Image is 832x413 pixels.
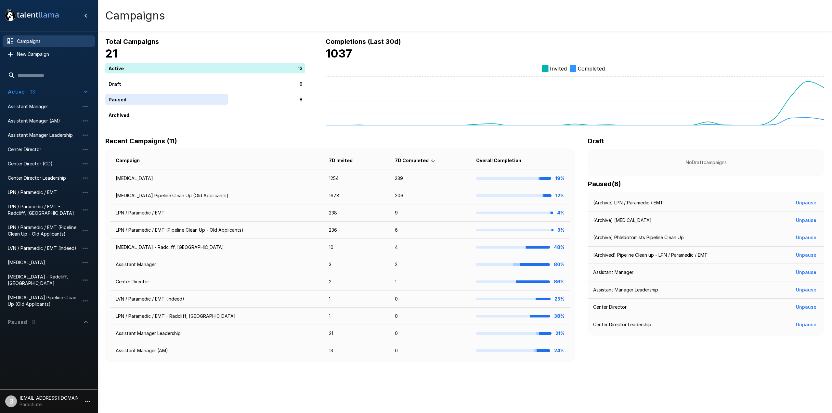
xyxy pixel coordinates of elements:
td: 13 [324,342,389,359]
b: 12% [555,193,565,198]
td: [MEDICAL_DATA] - Radcliff, [GEOGRAPHIC_DATA] [110,239,324,256]
td: LVN / Paramedic / EMT (Indeed) [110,290,324,308]
td: 2 [324,273,389,290]
p: Assistant Manager Leadership [593,287,658,293]
td: 1254 [324,170,389,187]
p: Assistant Manager [593,269,633,276]
td: 6 [390,222,471,239]
b: 19% [555,175,565,181]
span: Campaign [116,157,148,164]
td: 2 [390,256,471,273]
p: (Archived) Pipeline Clean up - LPN / Paramedic / EMT [593,252,708,258]
p: (Archive) [MEDICAL_DATA] [593,217,652,224]
button: Unpause [793,214,819,226]
td: 10 [324,239,389,256]
button: Unpause [793,197,819,209]
b: 21 [105,47,117,60]
span: 7D Completed [395,157,437,164]
td: 3 [324,256,389,273]
td: LPN / Paramedic / EMT - Radcliff, [GEOGRAPHIC_DATA] [110,308,324,325]
td: 0 [390,342,471,359]
b: 4% [557,210,565,215]
td: Assistant Manager Leadership [110,325,324,342]
button: Unpause [793,249,819,261]
p: 0 [299,80,303,87]
p: (Archive) Phlebotomists Pipeline Clean Up [593,234,684,241]
td: [MEDICAL_DATA] [110,170,324,187]
b: Recent Campaigns (11) [105,137,177,145]
b: 86% [554,279,565,284]
td: Assistant Manager [110,256,324,273]
button: Unpause [793,284,819,296]
td: 236 [324,222,389,239]
b: 1037 [326,47,352,60]
b: Paused ( 8 ) [588,180,621,188]
td: 0 [390,290,471,308]
p: Center Director Leadership [593,321,651,328]
p: (Archive) LPN / Paramedic / EMT [593,200,663,206]
td: 206 [390,187,471,204]
button: Unpause [793,232,819,244]
td: [MEDICAL_DATA] Pipeline Clean Up (Old Applicants) [110,187,324,204]
td: 4 [390,239,471,256]
h4: Campaigns [105,9,165,22]
span: 7D Invited [329,157,361,164]
td: 0 [390,325,471,342]
td: Assistant Manager (AM) [110,342,324,359]
td: 238 [324,204,389,222]
td: Center Director [110,273,324,290]
b: 21% [555,330,565,336]
td: 0 [390,308,471,325]
td: 1 [324,290,389,308]
p: 8 [299,96,303,103]
b: 24% [554,348,565,353]
button: Unpause [793,319,819,331]
b: Total Campaigns [105,38,159,45]
button: Unpause [793,301,819,313]
span: Overall Completion [476,157,530,164]
b: 38% [554,313,565,319]
p: No Draft campaigns [598,159,814,166]
td: 21 [324,325,389,342]
b: Draft [588,137,604,145]
b: Completions (Last 30d) [326,38,401,45]
b: 80% [554,262,565,267]
td: 1 [390,273,471,290]
button: Unpause [793,266,819,278]
b: 3% [557,227,565,233]
b: 48% [554,244,565,250]
td: 1678 [324,187,389,204]
td: 9 [390,204,471,222]
td: 239 [390,170,471,187]
b: 25% [554,296,565,302]
td: LPN / Paramedic / EMT (Pipeline Clean Up - Old Applicants) [110,222,324,239]
td: LPN / Paramedic / EMT [110,204,324,222]
p: 13 [298,65,303,71]
td: 1 [324,308,389,325]
p: Center Director [593,304,627,310]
